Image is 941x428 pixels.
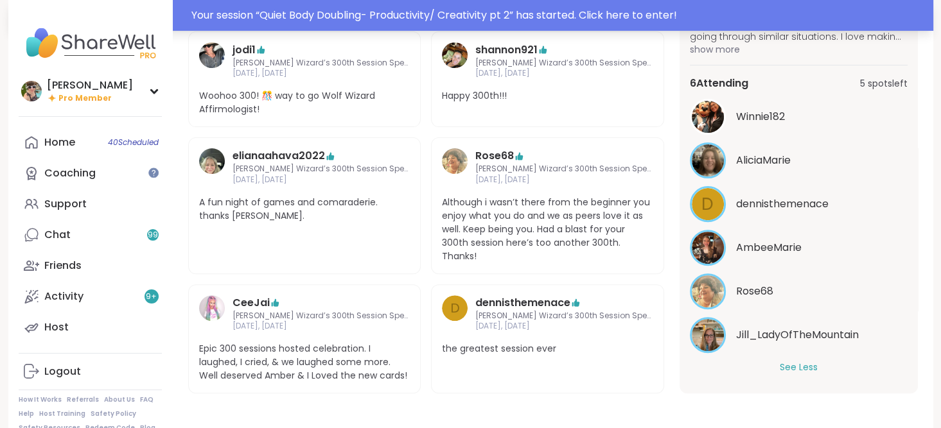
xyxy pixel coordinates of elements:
[199,196,410,223] span: A fun night of games and comaraderie. thanks [PERSON_NAME].
[233,175,410,185] span: [DATE], [DATE]
[19,158,162,189] a: Coaching
[692,101,724,133] img: Winnie182
[701,192,714,217] span: d
[39,409,85,418] a: Host Training
[736,327,859,343] span: Jill_LadyOfTheMountain
[442,295,468,332] a: d
[736,109,785,124] span: Winnie182
[690,76,748,91] span: 6 Attending
[19,395,62,404] a: How It Works
[44,364,81,379] div: Logout
[233,295,270,311] a: CeeJai
[780,361,818,374] button: See Less
[104,395,135,404] a: About Us
[442,42,468,68] img: shannon921
[690,317,908,353] a: Jill_LadyOfTheMountainJill_LadyOfTheMountain
[140,395,154,404] a: FAQ
[690,273,908,309] a: Rose68Rose68
[475,148,514,164] a: Rose68
[475,42,538,58] a: shannon921
[146,291,157,302] span: 9 +
[148,167,159,178] iframe: Spotlight
[442,196,653,263] span: Although i wasn’t there from the beginner you enjoy what you do and we as peers love it as well. ...
[736,284,773,299] span: Rose68
[19,127,162,158] a: Home40Scheduled
[191,8,926,23] div: Your session “ Quiet Body Doubling- Productivity/ Creativity pt 2 ” has started. Click here to en...
[148,230,158,241] span: 99
[233,58,410,69] span: [PERSON_NAME] Wizard’s 300th Session Special!
[91,409,136,418] a: Safety Policy
[199,89,410,116] span: Woohoo 300! 🎊 way to go Wolf Wizard Affirmologist!
[44,259,82,273] div: Friends
[475,321,653,332] span: [DATE], [DATE]
[475,175,653,185] span: [DATE], [DATE]
[475,164,653,175] span: [PERSON_NAME] Wizard’s 300th Session Special!
[44,135,75,150] div: Home
[233,164,410,175] span: [PERSON_NAME] Wizard’s 300th Session Special!
[19,219,162,250] a: Chat99
[442,89,653,103] span: Happy 300th!!!
[692,275,724,307] img: Rose68
[692,319,724,351] img: Jill_LadyOfTheMountain
[860,77,908,90] span: 5 spots left
[44,320,69,334] div: Host
[44,166,96,180] div: Coaching
[67,395,99,404] a: Referrals
[199,148,225,174] img: elianaahava2022
[21,81,42,101] img: Adrienne_QueenOfTheDawn
[690,43,908,56] span: show more
[19,312,162,343] a: Host
[233,321,410,332] span: [DATE], [DATE]
[19,409,34,418] a: Help
[736,196,829,212] span: dennisthemenace
[199,295,225,332] a: CeeJai
[692,144,724,176] img: AliciaMarie
[442,148,468,185] a: Rose68
[690,142,908,178] a: AliciaMarieAliciaMarie
[233,68,410,79] span: [DATE], [DATE]
[199,342,410,382] span: Epic 300 sessions hosted celebration. I laughed, I cried, & we laughed some more. Well deserved A...
[690,230,908,266] a: AmbeeMarieAmbeeMarie
[736,240,802,255] span: AmbeeMarie
[44,197,87,211] div: Support
[108,137,159,148] span: 40 Scheduled
[233,148,325,164] a: elianaahava2022
[58,93,112,104] span: Pro Member
[199,42,225,68] img: jodi1
[44,289,84,304] div: Activity
[475,58,653,69] span: [PERSON_NAME] Wizard’s 300th Session Special!
[19,356,162,387] a: Logout
[19,189,162,219] a: Support
[475,295,570,311] a: dennisthemenace
[199,42,225,80] a: jodi1
[233,42,256,58] a: jodi1
[736,153,791,168] span: AliciaMarie
[475,311,653,321] span: [PERSON_NAME] Wizard’s 300th Session Special!
[690,99,908,135] a: Winnie182Winnie182
[450,298,460,318] span: d
[442,148,468,174] img: Rose68
[19,250,162,281] a: Friends
[199,148,225,185] a: elianaahava2022
[690,186,908,222] a: ddennisthemenace
[692,232,724,264] img: AmbeeMarie
[44,228,71,242] div: Chat
[199,295,225,321] img: CeeJai
[19,21,162,65] img: ShareWell Nav Logo
[19,281,162,312] a: Activity9+
[233,311,410,321] span: [PERSON_NAME] Wizard’s 300th Session Special!
[47,78,133,92] div: [PERSON_NAME]
[442,342,653,355] span: the greatest session ever
[475,68,653,79] span: [DATE], [DATE]
[442,42,468,80] a: shannon921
